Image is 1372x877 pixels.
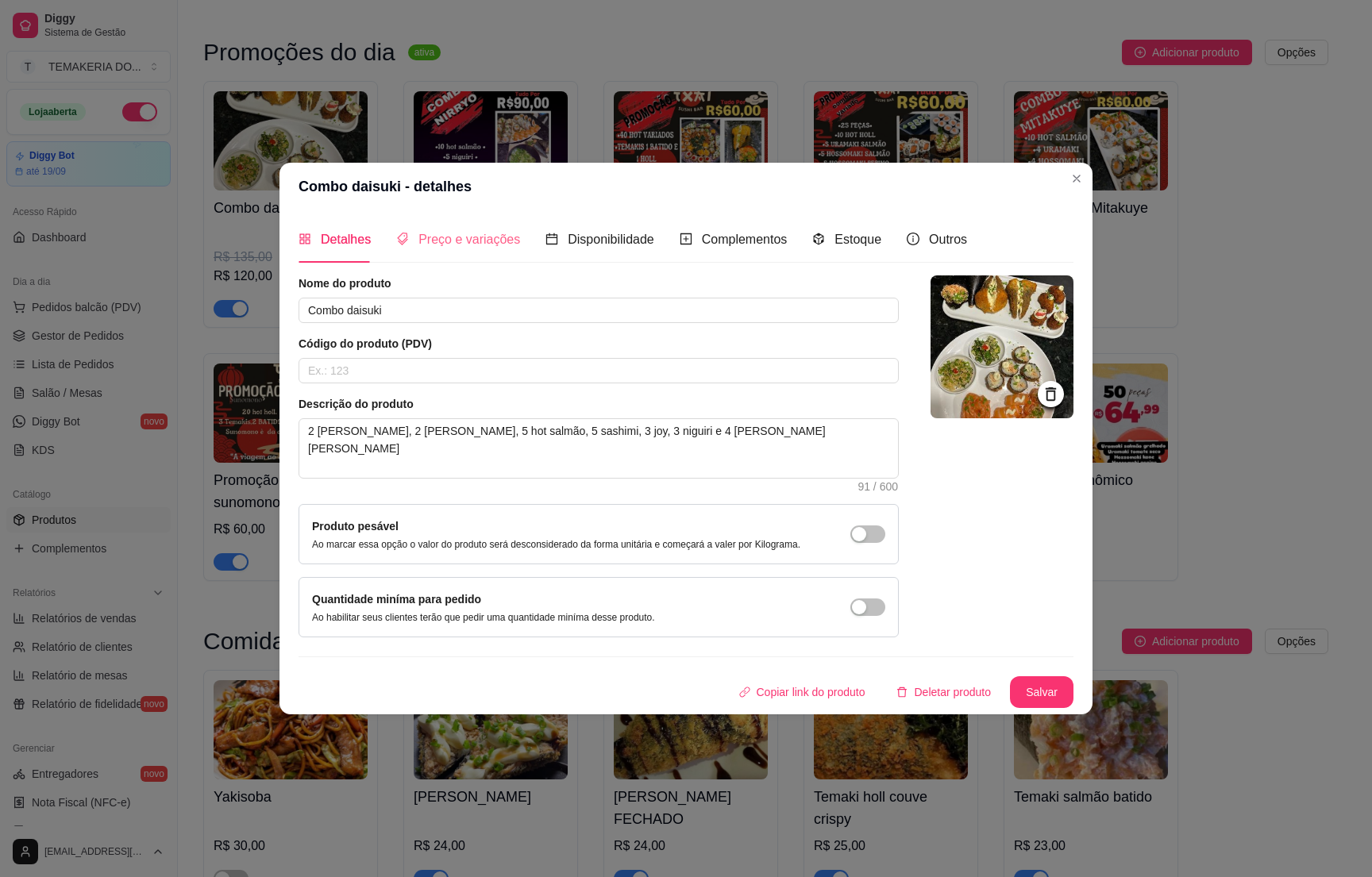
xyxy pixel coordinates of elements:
article: Nome do produto [299,275,899,291]
span: Complementos [702,233,788,246]
span: Disponibilidade [568,233,654,246]
article: Código do produto (PDV) [299,336,899,352]
button: Close [1064,166,1089,191]
article: Descrição do produto [299,396,899,412]
label: Produto pesável [312,520,399,533]
span: Detalhes [321,233,371,246]
input: Ex.: Hamburguer de costela [299,298,899,323]
button: Copiar link do produto [726,676,878,708]
header: Combo daisuki - detalhes [279,163,1093,210]
button: deleteDeletar produto [884,676,1004,708]
span: Estoque [834,233,881,246]
textarea: 2 [PERSON_NAME], 2 [PERSON_NAME], 5 hot salmão, 5 sashimi, 3 joy, 3 niguiri e 4 [PERSON_NAME] [PE... [299,419,898,478]
p: Ao marcar essa opção o valor do produto será desconsiderado da forma unitária e começará a valer ... [312,538,800,551]
p: Ao habilitar seus clientes terão que pedir uma quantidade miníma desse produto. [312,611,655,624]
span: calendar [545,233,558,245]
label: Quantidade miníma para pedido [312,593,481,606]
span: Preço e variações [418,233,520,246]
span: appstore [299,233,311,245]
span: plus-square [680,233,692,245]
span: delete [896,687,908,698]
span: code-sandbox [812,233,825,245]
input: Ex.: 123 [299,358,899,383]
span: Outros [929,233,967,246]
span: info-circle [907,233,919,245]
img: logo da loja [931,275,1073,418]
span: tags [396,233,409,245]
button: Salvar [1010,676,1073,708]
